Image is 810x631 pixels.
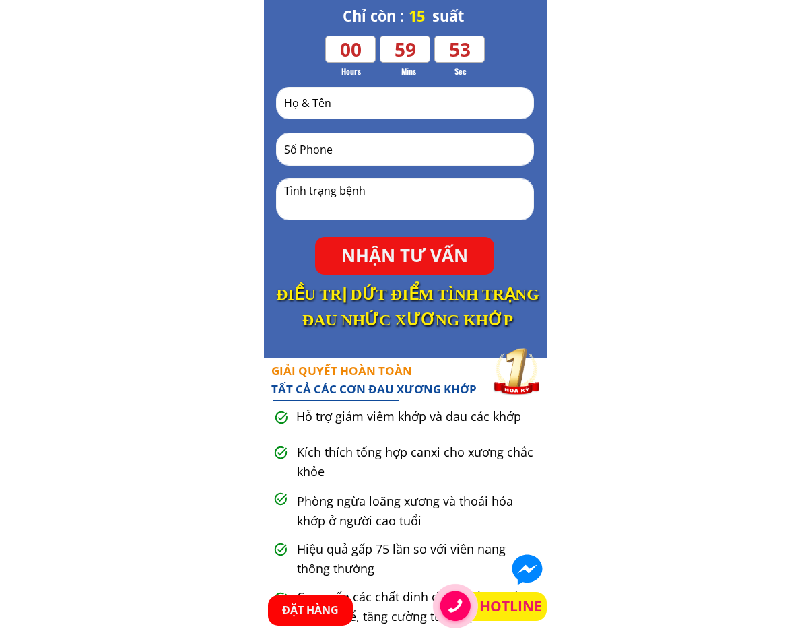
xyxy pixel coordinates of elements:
[409,5,438,28] h3: 15
[268,595,353,626] p: ĐẶT HÀNG
[343,5,477,28] h3: Chỉ còn : suất
[327,65,375,77] h3: Hours
[444,65,477,77] h3: Sec
[271,363,412,378] span: GIẢI QUYẾT HOÀN TOÀN
[297,587,537,626] h3: Cung cấp các chất dinh dưỡng cần thiết cho cơ thể, tăng cường tuổi thọ.
[389,65,429,77] h3: Mins
[250,281,566,333] h3: ĐIỀU TRỊ DỨT ĐIỂM TÌNH TRẠNG ĐAU NHỨC XƯƠNG KHỚP
[297,442,537,481] h3: Kích thích tổng hợp canxi cho xương chắc khỏe
[271,362,539,398] h3: TẤT CẢ CÁC CƠN ĐAU XƯƠNG KHỚP
[297,539,537,578] h3: Hiệu quả gấp 75 lần so với viên nang thông thường
[281,133,529,165] input: THIẾU SỐ PHONE
[281,88,529,119] input: Họ & Tên
[479,595,546,618] a: HOTLINE
[297,492,537,531] h3: Phòng ngừa loãng xương và thoái hóa khớp ở người cao tuổi
[296,407,537,426] h3: Hỗ trợ giảm viêm khớp và đau các khớp
[315,237,494,275] p: NHẬN TƯ VẤN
